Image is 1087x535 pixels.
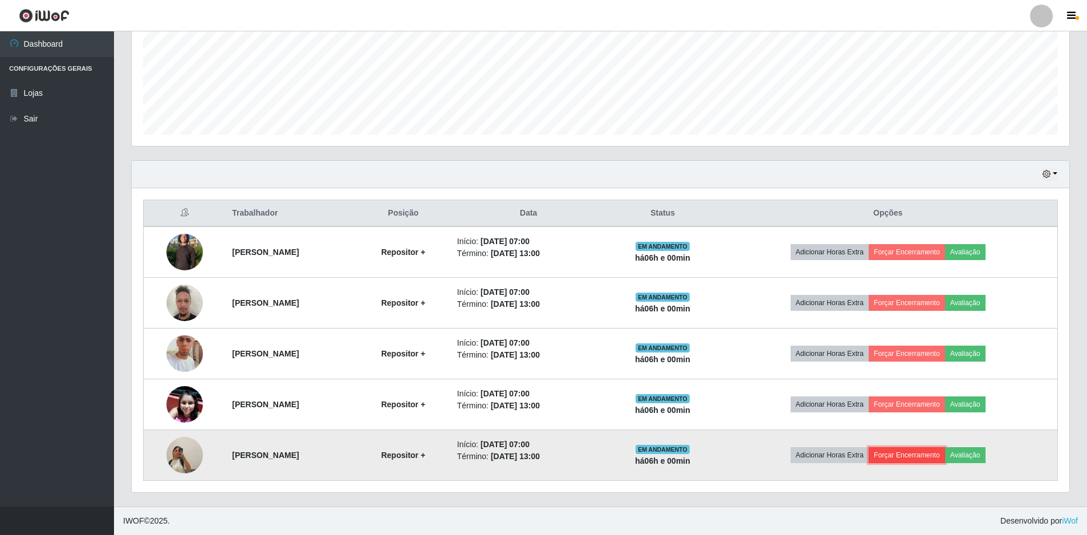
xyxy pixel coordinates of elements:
[945,447,986,463] button: Avaliação
[457,349,600,361] li: Término:
[123,516,144,525] span: IWOF
[491,299,540,309] time: [DATE] 13:00
[636,394,690,403] span: EM ANDAMENTO
[232,298,299,307] strong: [PERSON_NAME]
[166,321,203,386] img: 1754019578027.jpeg
[232,451,299,460] strong: [PERSON_NAME]
[457,286,600,298] li: Início:
[381,298,425,307] strong: Repositor +
[166,423,203,488] img: 1754244440146.jpeg
[635,304,690,313] strong: há 06 h e 00 min
[457,298,600,310] li: Término:
[381,400,425,409] strong: Repositor +
[481,237,530,246] time: [DATE] 07:00
[869,346,945,362] button: Forçar Encerramento
[1000,515,1078,527] span: Desenvolvido por
[791,244,869,260] button: Adicionar Horas Extra
[491,249,540,258] time: [DATE] 13:00
[457,236,600,248] li: Início:
[945,396,986,412] button: Avaliação
[636,445,690,454] span: EM ANDAMENTO
[457,439,600,451] li: Início:
[166,278,203,327] img: 1753289887027.jpeg
[381,349,425,358] strong: Repositor +
[381,248,425,257] strong: Repositor +
[457,248,600,260] li: Término:
[791,396,869,412] button: Adicionar Horas Extra
[123,515,170,527] span: © 2025 .
[869,396,945,412] button: Forçar Encerramento
[166,220,203,285] img: 1750884845211.jpeg
[491,401,540,410] time: [DATE] 13:00
[356,200,450,227] th: Posição
[791,447,869,463] button: Adicionar Horas Extra
[166,386,203,423] img: 1754082029820.jpeg
[635,253,690,262] strong: há 06 h e 00 min
[607,200,719,227] th: Status
[636,242,690,251] span: EM ANDAMENTO
[869,244,945,260] button: Forçar Encerramento
[945,346,986,362] button: Avaliação
[457,451,600,463] li: Término:
[457,400,600,412] li: Término:
[636,343,690,352] span: EM ANDAMENTO
[869,447,945,463] button: Forçar Encerramento
[481,338,530,347] time: [DATE] 07:00
[491,350,540,359] time: [DATE] 13:00
[945,295,986,311] button: Avaliação
[481,440,530,449] time: [DATE] 07:00
[635,456,690,465] strong: há 06 h e 00 min
[450,200,607,227] th: Data
[225,200,356,227] th: Trabalhador
[635,406,690,415] strong: há 06 h e 00 min
[457,388,600,400] li: Início:
[718,200,1057,227] th: Opções
[232,248,299,257] strong: [PERSON_NAME]
[869,295,945,311] button: Forçar Encerramento
[635,355,690,364] strong: há 06 h e 00 min
[232,400,299,409] strong: [PERSON_NAME]
[1062,516,1078,525] a: iWof
[791,346,869,362] button: Adicionar Horas Extra
[481,287,530,297] time: [DATE] 07:00
[19,9,70,23] img: CoreUI Logo
[457,337,600,349] li: Início:
[232,349,299,358] strong: [PERSON_NAME]
[636,293,690,302] span: EM ANDAMENTO
[791,295,869,311] button: Adicionar Horas Extra
[381,451,425,460] strong: Repositor +
[491,452,540,461] time: [DATE] 13:00
[945,244,986,260] button: Avaliação
[481,389,530,398] time: [DATE] 07:00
